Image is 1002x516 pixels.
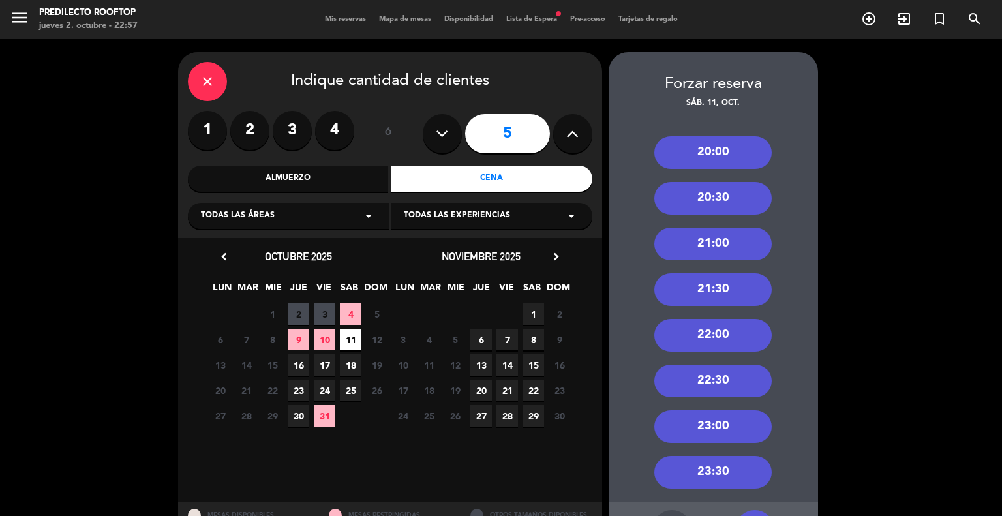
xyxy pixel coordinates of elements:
[39,20,138,33] div: jueves 2. octubre - 22:57
[265,250,332,263] span: octubre 2025
[209,354,231,376] span: 13
[496,405,518,427] span: 28
[549,303,570,325] span: 2
[549,380,570,401] span: 23
[549,329,570,350] span: 9
[654,410,772,443] div: 23:00
[10,8,29,32] button: menu
[188,111,227,150] label: 1
[418,380,440,401] span: 18
[444,329,466,350] span: 5
[654,319,772,352] div: 22:00
[444,380,466,401] span: 19
[262,380,283,401] span: 22
[896,11,912,27] i: exit_to_app
[366,354,387,376] span: 19
[932,11,947,27] i: turned_in_not
[564,208,579,224] i: arrow_drop_down
[418,405,440,427] span: 25
[188,166,389,192] div: Almuerzo
[612,16,684,23] span: Tarjetas de regalo
[419,280,441,301] span: MAR
[549,405,570,427] span: 30
[444,354,466,376] span: 12
[496,329,518,350] span: 7
[262,354,283,376] span: 15
[235,380,257,401] span: 21
[470,354,492,376] span: 13
[392,405,414,427] span: 24
[314,405,335,427] span: 31
[340,303,361,325] span: 4
[404,209,510,222] span: Todas las experiencias
[391,166,592,192] div: Cena
[235,329,257,350] span: 7
[366,329,387,350] span: 12
[654,456,772,489] div: 23:30
[654,228,772,260] div: 21:00
[392,354,414,376] span: 10
[654,365,772,397] div: 22:30
[318,16,372,23] span: Mis reservas
[288,405,309,427] span: 30
[288,354,309,376] span: 16
[235,354,257,376] span: 14
[364,280,386,301] span: DOM
[523,329,544,350] span: 8
[523,354,544,376] span: 15
[339,280,360,301] span: SAB
[262,303,283,325] span: 1
[496,280,517,301] span: VIE
[500,16,564,23] span: Lista de Espera
[564,16,612,23] span: Pre-acceso
[288,380,309,401] span: 23
[217,250,231,264] i: chevron_left
[200,74,215,89] i: close
[496,354,518,376] span: 14
[523,380,544,401] span: 22
[470,280,492,301] span: JUE
[314,329,335,350] span: 10
[39,7,138,20] div: Predilecto Rooftop
[609,97,818,110] div: sáb. 11, oct.
[314,303,335,325] span: 3
[654,273,772,306] div: 21:30
[392,380,414,401] span: 17
[547,280,568,301] span: DOM
[372,16,438,23] span: Mapa de mesas
[521,280,543,301] span: SAB
[288,329,309,350] span: 9
[470,380,492,401] span: 20
[340,329,361,350] span: 11
[554,10,562,18] span: fiber_manual_record
[262,405,283,427] span: 29
[288,303,309,325] span: 2
[209,405,231,427] span: 27
[209,380,231,401] span: 20
[366,303,387,325] span: 5
[313,280,335,301] span: VIE
[418,329,440,350] span: 4
[315,111,354,150] label: 4
[609,72,818,97] div: Forzar reserva
[211,280,233,301] span: LUN
[262,280,284,301] span: MIE
[861,11,877,27] i: add_circle_outline
[209,329,231,350] span: 6
[549,250,563,264] i: chevron_right
[273,111,312,150] label: 3
[366,380,387,401] span: 26
[549,354,570,376] span: 16
[444,405,466,427] span: 26
[392,329,414,350] span: 3
[967,11,982,27] i: search
[262,329,283,350] span: 8
[340,380,361,401] span: 25
[340,354,361,376] span: 18
[523,405,544,427] span: 29
[188,62,592,101] div: Indique cantidad de clientes
[367,111,410,157] div: ó
[470,405,492,427] span: 27
[445,280,466,301] span: MIE
[235,405,257,427] span: 28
